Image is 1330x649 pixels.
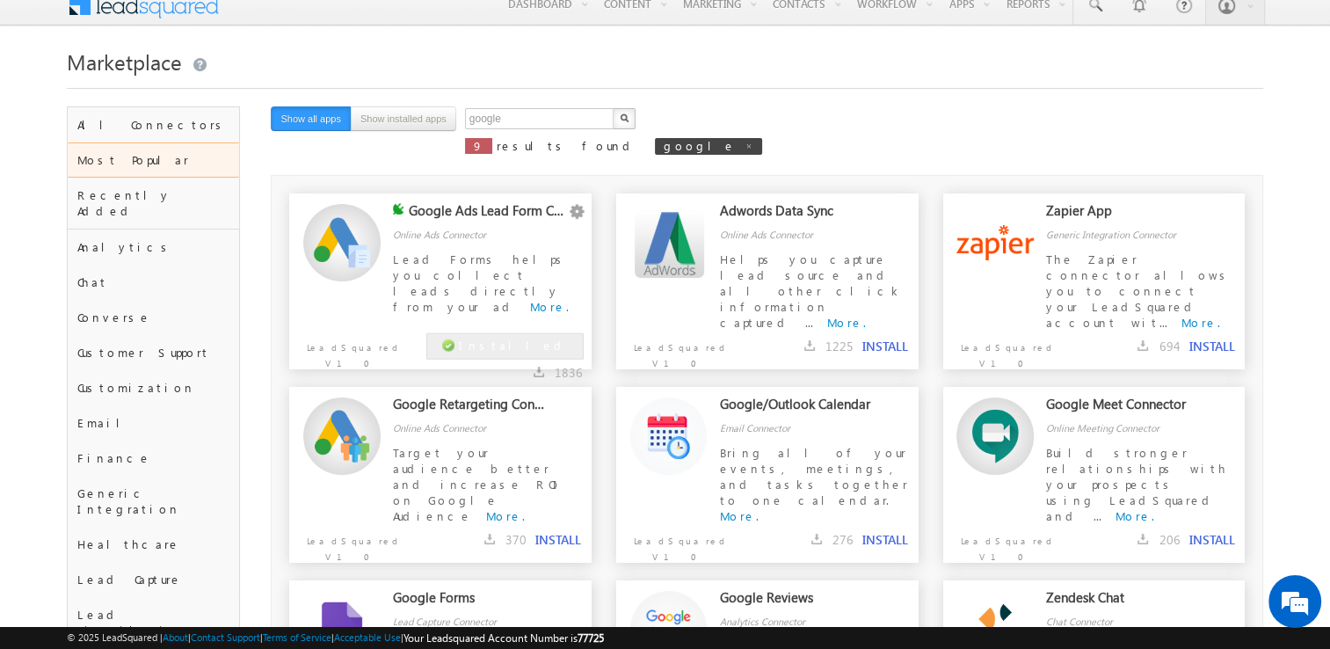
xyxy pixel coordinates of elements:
a: More. [1116,508,1154,523]
span: © 2025 LeadSquared | | | | | [67,630,604,646]
a: More. [530,299,569,314]
p: LeadSquared V1.0 [943,331,1065,371]
span: 276 [832,531,854,548]
span: 370 [505,531,527,548]
a: Terms of Service [263,631,331,643]
a: More. [1181,315,1220,330]
img: downloads [1137,534,1148,544]
div: Email [68,405,240,441]
div: Minimize live chat window [288,9,331,51]
img: Alternate Logo [956,397,1034,475]
span: google [664,138,736,153]
button: INSTALL [862,532,908,548]
button: INSTALL [1188,339,1234,354]
span: results found [497,138,636,153]
div: All Connectors [68,107,240,142]
p: LeadSquared V1.0 [616,331,738,371]
div: Chat [68,265,240,300]
span: Target your audience better and increase ROI on Google Audience [393,445,563,523]
span: Installed [459,338,568,353]
div: Google Meet Connector [1046,396,1203,420]
img: Alternate Logo [956,225,1034,260]
button: Show installed apps [351,106,456,131]
button: Show all apps [271,106,351,131]
div: Google Reviews [719,589,876,614]
span: The Zapier connector allows you to connect your LeadSquared account wit... [1046,252,1232,330]
div: Customer Support [68,335,240,370]
div: Google/Outlook Calendar [719,396,876,420]
div: Generic Integration [68,476,240,527]
div: Healthcare [68,527,240,562]
span: 206 [1159,531,1180,548]
span: Bring all of your events, meetings, and tasks together to one calendar. [719,445,907,507]
div: Lead Capture [68,562,240,597]
img: downloads [484,534,495,544]
a: More. [826,315,865,330]
img: d_60004797649_company_0_60004797649 [30,92,74,115]
div: Customization [68,370,240,405]
button: INSTALL [862,339,908,354]
p: LeadSquared V1.0 [289,524,411,565]
div: Converse [68,300,240,335]
img: Alternate Logo [303,204,381,281]
a: More. [719,508,758,523]
img: downloads [534,367,544,377]
span: 694 [1159,338,1180,354]
a: About [163,631,188,643]
span: 1225 [825,338,854,354]
button: INSTALL [1188,532,1234,548]
img: downloads [804,340,815,351]
div: Finance [68,441,240,476]
span: Helps you capture lead source and all other click information captured ... [719,252,902,330]
div: Analytics [68,230,240,265]
p: LeadSquared V1.0 [616,524,738,565]
span: Build stronger relationships with your prospects using LeadSquared and ... [1046,445,1228,523]
a: Contact Support [191,631,260,643]
span: 9 [474,138,483,153]
span: Lead Forms helps you collect leads directly from your ad [393,252,568,314]
div: Google Retargeting Connector [393,396,550,420]
a: More. [486,508,525,523]
textarea: Type your message and hit 'Enter' [23,163,321,496]
img: Search [620,113,629,122]
span: 1836 [555,364,583,381]
div: Adwords Data Sync [719,202,876,227]
img: downloads [811,534,822,544]
em: Start Chat [239,510,319,534]
a: Acceptable Use [334,631,401,643]
div: Google Ads Lead Form Connector [409,202,566,227]
div: Zendesk Chat [1046,589,1203,614]
div: Recently Added [68,178,240,229]
img: checking status [393,203,404,215]
div: Google Forms [393,589,550,614]
img: downloads [1137,340,1148,351]
p: LeadSquared V1.0 [289,331,411,371]
img: Alternate Logo [634,208,704,278]
span: Your Leadsquared Account Number is [403,631,604,645]
p: LeadSquared V1.0 [943,524,1065,565]
img: Alternate Logo [630,397,708,475]
div: Chat with us now [91,92,295,115]
span: 77725 [578,631,604,645]
span: Marketplace [67,47,182,76]
img: Alternate Logo [303,397,381,475]
div: Most Popular [68,142,240,178]
div: Zapier App [1046,202,1203,227]
button: INSTALL [535,532,581,548]
div: Lead Distribution [68,597,240,648]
